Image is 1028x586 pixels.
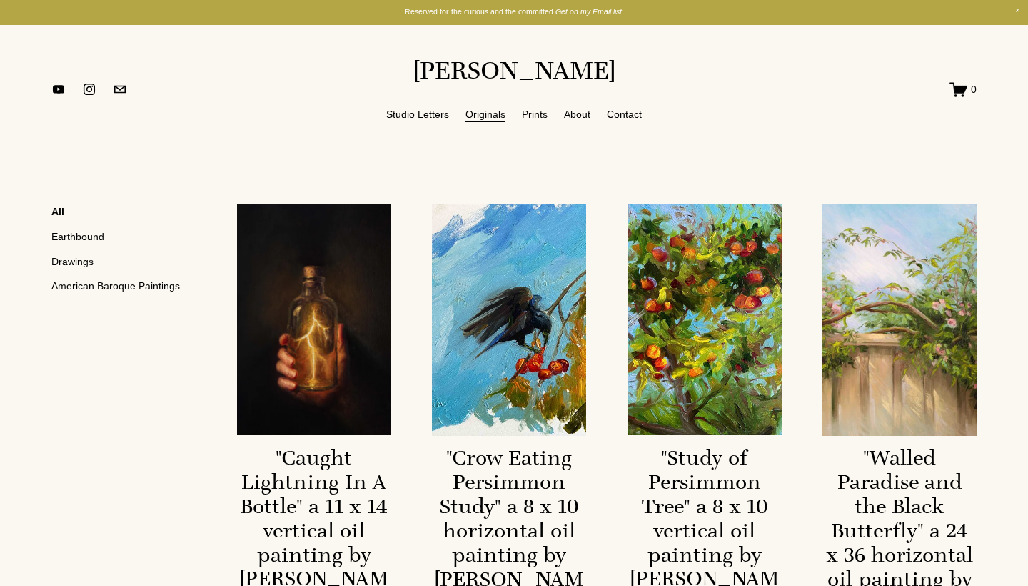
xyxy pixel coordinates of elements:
[386,105,449,123] a: Studio Letters
[51,274,208,298] a: American Baroque Paintings
[51,204,208,224] a: All
[51,224,208,249] a: Earthbound
[522,105,548,123] a: Prints
[564,105,590,123] a: About
[971,83,977,96] span: 0
[465,105,505,123] a: Originals
[51,82,66,96] a: YouTube
[113,82,127,96] a: jennifermariekeller@gmail.com
[413,55,616,85] a: [PERSON_NAME]
[949,81,977,99] a: 0 items in cart
[607,105,642,123] a: Contact
[51,249,208,274] a: Drawings
[82,82,96,96] a: instagram-unauth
